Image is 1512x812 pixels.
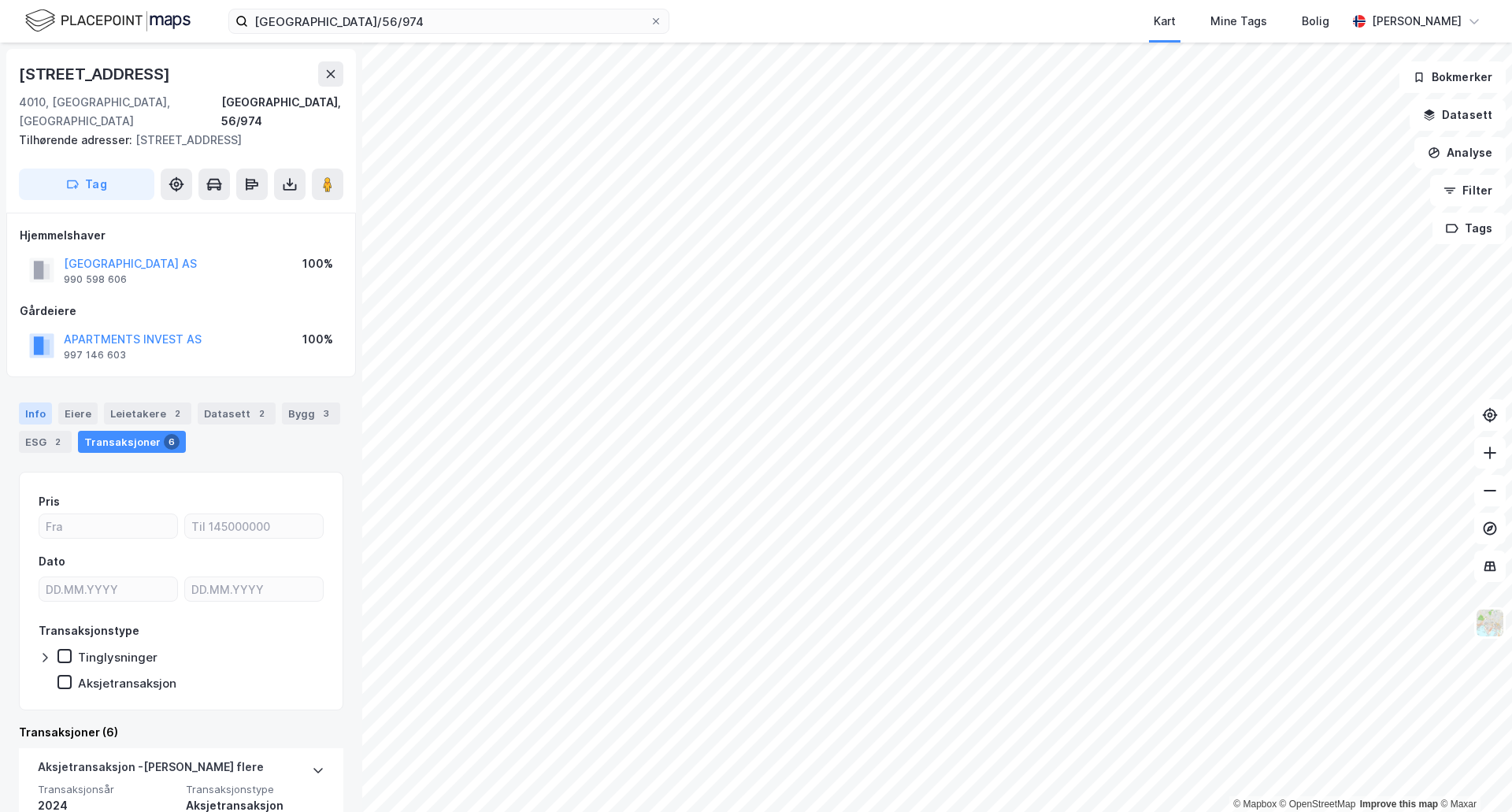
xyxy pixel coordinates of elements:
div: Leietakere [104,402,191,425]
div: Aksjetransaksjon - [PERSON_NAME] flere [38,758,264,783]
button: Filter [1430,175,1506,206]
div: 2 [169,406,185,421]
div: 2 [50,434,65,450]
div: Info [19,402,52,425]
div: Pris [39,492,60,511]
div: 100% [302,330,333,349]
div: Transaksjoner [78,431,186,453]
div: Kart [1154,12,1176,31]
div: [STREET_ADDRESS] [19,131,331,150]
div: 4010, [GEOGRAPHIC_DATA], [GEOGRAPHIC_DATA] [19,93,221,131]
span: Tilhørende adresser: [19,133,135,146]
div: Kontrollprogram for chat [1433,736,1512,812]
button: Bokmerker [1399,61,1506,93]
div: ESG [19,431,72,453]
div: [PERSON_NAME] [1372,12,1462,31]
div: Eiere [58,402,98,425]
img: Z [1475,608,1505,638]
button: Tag [19,169,154,200]
input: Fra [39,514,177,538]
span: Transaksjonsår [38,783,176,796]
div: Datasett [198,402,276,425]
div: Hjemmelshaver [20,226,343,245]
div: 2 [254,406,269,421]
div: Mine Tags [1210,12,1267,31]
button: Tags [1432,213,1506,244]
div: Transaksjonstype [39,621,139,640]
div: 3 [318,406,334,421]
div: [GEOGRAPHIC_DATA], 56/974 [221,93,343,131]
iframe: Chat Widget [1433,736,1512,812]
div: Transaksjoner (6) [19,723,343,742]
div: 100% [302,254,333,273]
img: logo.f888ab2527a4732fd821a326f86c7f29.svg [25,7,191,35]
a: Improve this map [1360,799,1438,810]
div: Gårdeiere [20,302,343,321]
a: Mapbox [1233,799,1277,810]
div: Aksjetransaksjon [78,676,176,691]
button: Datasett [1410,99,1506,131]
div: Dato [39,552,65,571]
input: Søk på adresse, matrikkel, gårdeiere, leietakere eller personer [248,9,650,33]
div: 997 146 603 [64,349,126,362]
div: Tinglysninger [78,650,157,665]
button: Analyse [1414,137,1506,169]
div: 990 598 606 [64,273,127,286]
span: Transaksjonstype [186,783,324,796]
div: Bolig [1302,12,1329,31]
input: DD.MM.YYYY [39,577,177,601]
input: Til 145000000 [185,514,323,538]
div: [STREET_ADDRESS] [19,61,173,87]
div: Bygg [282,402,340,425]
a: OpenStreetMap [1280,799,1356,810]
input: DD.MM.YYYY [185,577,323,601]
div: 6 [164,434,180,450]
